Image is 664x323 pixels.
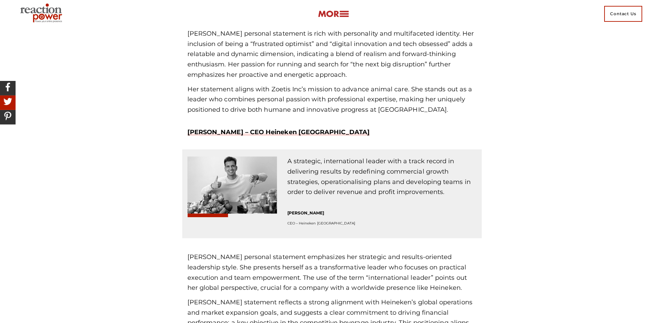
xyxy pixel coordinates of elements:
[187,128,370,136] a: [PERSON_NAME] – CEO Heineken [GEOGRAPHIC_DATA]
[287,156,477,197] p: A strategic, international leader with a track record in delivering results by redefining commerc...
[187,84,477,115] p: Her statement aligns with Zoetis Inc’s mission to advance animal care. She stands out as a leader...
[2,81,14,93] img: Share On Facebook
[17,1,67,26] img: Executive Branding | Personal Branding Agency
[2,110,14,122] img: Share On Pinterest
[187,252,477,293] p: [PERSON_NAME] personal statement emphasizes her strategic and results-oriented leadership style. ...
[318,10,349,18] img: more-btn.png
[287,210,324,215] strong: [PERSON_NAME]
[187,156,277,217] img: Maggie
[2,95,14,108] img: Share On Twitter
[287,221,477,227] p: CEO – Heineken [GEOGRAPHIC_DATA]
[187,29,477,80] p: [PERSON_NAME] personal statement is rich with personality and multifaceted identity. Her inclusio...
[604,6,642,22] span: Contact Us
